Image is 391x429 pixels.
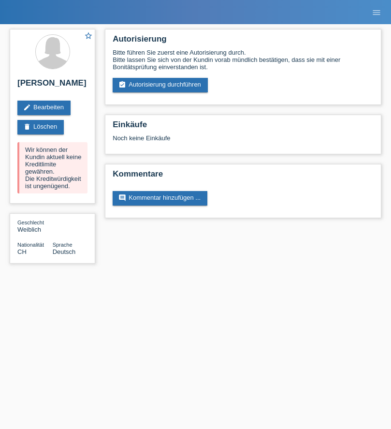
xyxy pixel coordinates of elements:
i: assignment_turned_in [118,81,126,89]
a: assignment_turned_inAutorisierung durchführen [113,78,208,92]
div: Bitte führen Sie zuerst eine Autorisierung durch. Bitte lassen Sie sich von der Kundin vorab münd... [113,49,374,71]
h2: Kommentare [113,169,374,184]
span: Deutsch [53,248,76,255]
div: Wir können der Kundin aktuell keine Kreditlimite gewähren. Die Kreditwürdigkeit ist ungenügend. [17,142,87,193]
h2: [PERSON_NAME] [17,78,87,93]
span: Geschlecht [17,220,44,225]
a: editBearbeiten [17,101,71,115]
span: Nationalität [17,242,44,248]
i: menu [372,8,381,17]
i: star_border [84,31,93,40]
div: Weiblich [17,219,53,233]
a: menu [367,9,386,15]
span: Schweiz [17,248,27,255]
i: delete [23,123,31,131]
h2: Einkäufe [113,120,374,134]
a: commentKommentar hinzufügen ... [113,191,207,206]
a: deleteLöschen [17,120,64,134]
span: Sprache [53,242,72,248]
i: comment [118,194,126,202]
a: star_border [84,31,93,42]
i: edit [23,104,31,111]
h2: Autorisierung [113,34,374,49]
div: Noch keine Einkäufe [113,134,374,149]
